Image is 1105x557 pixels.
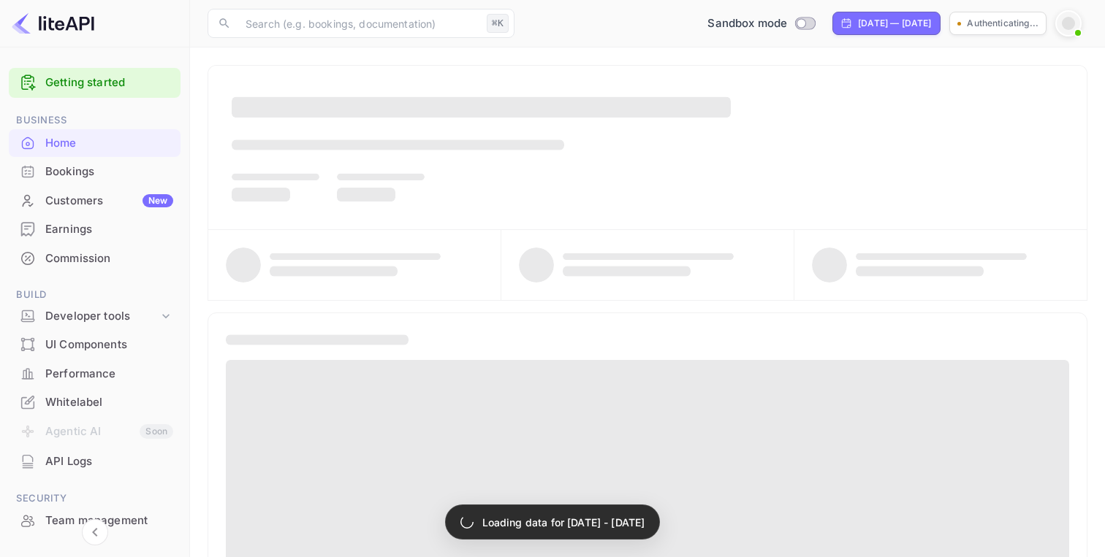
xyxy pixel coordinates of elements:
[9,491,181,507] span: Security
[482,515,645,530] p: Loading data for [DATE] - [DATE]
[967,17,1038,30] p: Authenticating...
[45,164,173,180] div: Bookings
[9,331,181,359] div: UI Components
[237,9,481,38] input: Search (e.g. bookings, documentation)
[45,74,173,91] a: Getting started
[858,17,931,30] div: [DATE] — [DATE]
[45,135,173,152] div: Home
[9,304,181,329] div: Developer tools
[143,194,173,207] div: New
[707,15,787,32] span: Sandbox mode
[9,507,181,534] a: Team management
[9,68,181,98] div: Getting started
[9,447,181,476] div: API Logs
[9,112,181,128] span: Business
[9,187,181,215] div: CustomersNew
[9,158,181,186] div: Bookings
[9,331,181,358] a: UI Components
[45,337,173,353] div: UI Components
[702,15,821,32] div: Switch to Production mode
[9,287,181,303] span: Build
[45,366,173,383] div: Performance
[9,215,181,242] a: Earnings
[9,388,181,417] div: Whitelabel
[9,360,181,388] div: Performance
[45,193,173,210] div: Customers
[9,388,181,415] a: Whitelabel
[45,394,173,411] div: Whitelabel
[9,215,181,244] div: Earnings
[832,12,941,35] div: Click to change the date range period
[9,507,181,535] div: Team management
[9,187,181,214] a: CustomersNew
[9,129,181,156] a: Home
[9,245,181,272] a: Commission
[45,221,173,238] div: Earnings
[9,447,181,475] a: API Logs
[9,129,181,158] div: Home
[45,250,173,267] div: Commission
[82,519,108,545] button: Collapse navigation
[12,12,94,35] img: LiteAPI logo
[45,308,159,325] div: Developer tools
[9,360,181,387] a: Performance
[9,245,181,273] div: Commission
[45,512,173,529] div: Team management
[9,158,181,185] a: Bookings
[487,14,509,33] div: ⌘K
[45,453,173,470] div: API Logs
